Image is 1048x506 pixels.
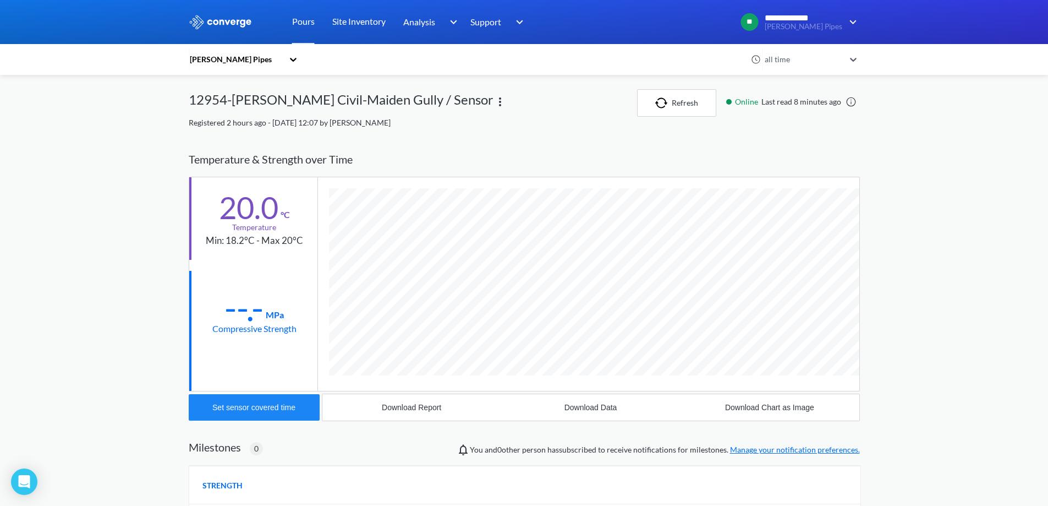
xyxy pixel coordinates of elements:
[725,403,814,412] div: Download Chart as Image
[721,96,860,108] div: Last read 8 minutes ago
[501,394,680,421] button: Download Data
[212,403,295,412] div: Set sensor covered time
[765,23,842,31] span: [PERSON_NAME] Pipes
[470,15,501,29] span: Support
[212,322,297,335] div: Compressive Strength
[232,221,276,233] div: Temperature
[382,403,441,412] div: Download Report
[11,469,37,495] div: Open Intercom Messenger
[219,194,278,221] div: 20.0
[442,15,460,29] img: downArrow.svg
[403,15,435,29] span: Analysis
[842,15,860,29] img: downArrow.svg
[762,53,844,66] div: all time
[730,445,860,454] a: Manage your notification preferences.
[564,403,617,412] div: Download Data
[655,97,672,108] img: icon-refresh.svg
[202,480,243,492] span: STRENGTH
[735,96,761,108] span: Online
[751,55,761,64] img: icon-clock.svg
[254,443,259,455] span: 0
[680,394,859,421] button: Download Chart as Image
[493,95,507,108] img: more.svg
[189,15,253,29] img: logo_ewhite.svg
[189,53,283,66] div: [PERSON_NAME] Pipes
[637,89,716,117] button: Refresh
[224,294,264,322] div: --.-
[189,440,241,454] h2: Milestones
[509,15,526,29] img: downArrow.svg
[189,142,860,177] div: Temperature & Strength over Time
[470,444,860,456] span: You and person has subscribed to receive notifications for milestones.
[206,233,303,248] div: Min: 18.2°C - Max 20°C
[189,394,320,421] button: Set sensor covered time
[189,118,391,127] span: Registered 2 hours ago - [DATE] 12:07 by [PERSON_NAME]
[189,89,493,117] div: 12954-[PERSON_NAME] Civil-Maiden Gully / Sensor
[322,394,501,421] button: Download Report
[457,443,470,456] img: notifications-icon.svg
[497,445,520,454] span: 0 other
